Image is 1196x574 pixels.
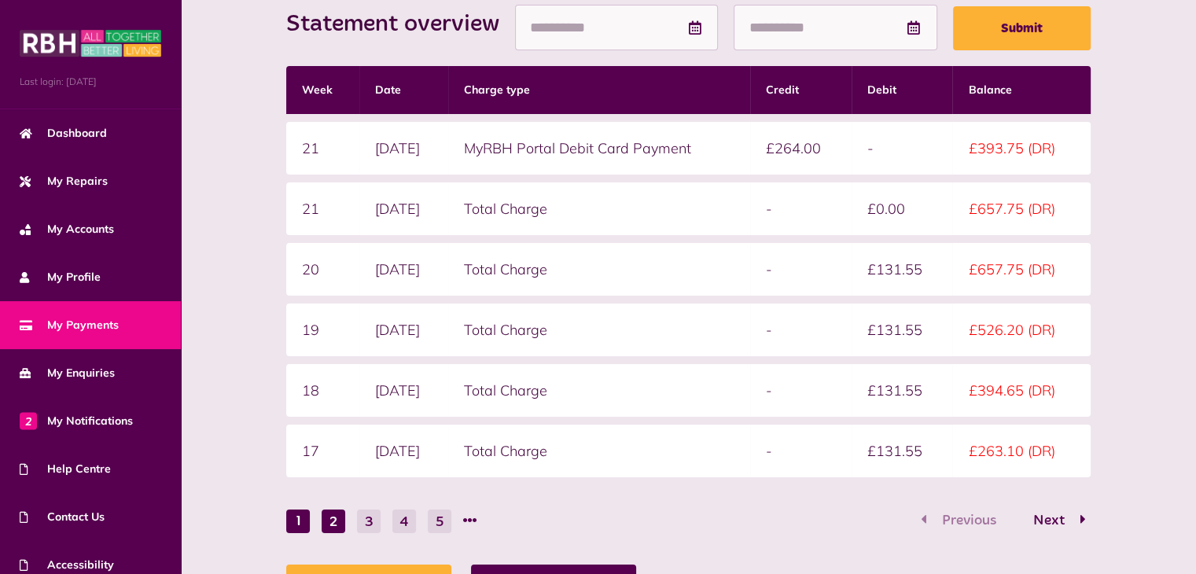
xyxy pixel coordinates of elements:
[428,510,451,533] button: Go to page 5
[1021,513,1076,528] span: Next
[359,66,448,114] th: Date
[20,269,101,285] span: My Profile
[359,182,448,235] td: [DATE]
[286,182,359,235] td: 21
[359,243,448,296] td: [DATE]
[952,122,1090,175] td: £393.75 (DR)
[20,413,133,429] span: My Notifications
[20,125,107,142] span: Dashboard
[448,304,750,356] td: Total Charge
[322,510,345,533] button: Go to page 2
[20,75,161,89] span: Last login: [DATE]
[448,243,750,296] td: Total Charge
[357,510,381,533] button: Go to page 3
[852,182,953,235] td: £0.00
[359,425,448,477] td: [DATE]
[448,66,750,114] th: Charge type
[953,6,1091,50] button: Submit
[20,221,114,237] span: My Accounts
[448,122,750,175] td: MyRBH Portal Debit Card Payment
[952,364,1090,417] td: £394.65 (DR)
[20,365,115,381] span: My Enquiries
[852,243,953,296] td: £131.55
[359,122,448,175] td: [DATE]
[448,364,750,417] td: Total Charge
[286,66,359,114] th: Week
[359,304,448,356] td: [DATE]
[392,510,416,533] button: Go to page 4
[20,509,105,525] span: Contact Us
[1017,510,1091,532] button: Go to page 2
[750,243,852,296] td: -
[852,122,953,175] td: -
[952,66,1090,114] th: Balance
[852,425,953,477] td: £131.55
[952,304,1090,356] td: £526.20 (DR)
[750,425,852,477] td: -
[448,425,750,477] td: Total Charge
[852,364,953,417] td: £131.55
[359,364,448,417] td: [DATE]
[952,243,1090,296] td: £657.75 (DR)
[20,173,108,189] span: My Repairs
[852,304,953,356] td: £131.55
[952,425,1090,477] td: £263.10 (DR)
[286,425,359,477] td: 17
[750,66,852,114] th: Credit
[448,182,750,235] td: Total Charge
[20,317,119,333] span: My Payments
[952,182,1090,235] td: £657.75 (DR)
[852,66,953,114] th: Debit
[286,364,359,417] td: 18
[750,364,852,417] td: -
[20,28,161,59] img: MyRBH
[750,182,852,235] td: -
[286,243,359,296] td: 20
[20,412,37,429] span: 2
[286,122,359,175] td: 21
[750,122,852,175] td: £264.00
[286,10,515,39] h2: Statement overview
[286,304,359,356] td: 19
[20,461,111,477] span: Help Centre
[20,557,114,573] span: Accessibility
[750,304,852,356] td: -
